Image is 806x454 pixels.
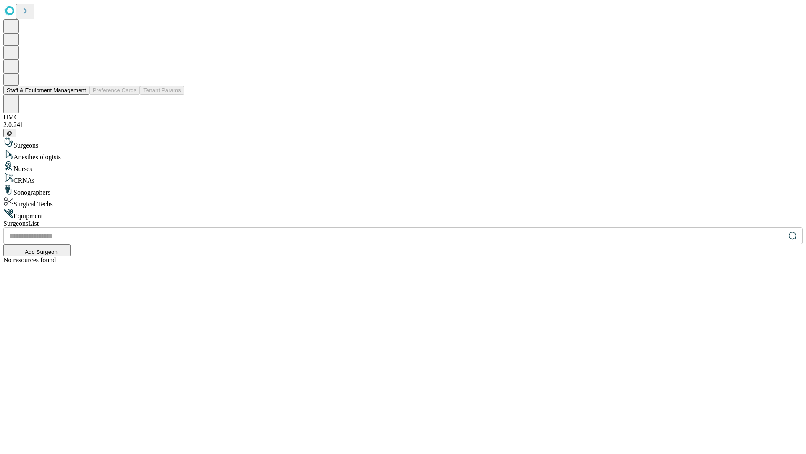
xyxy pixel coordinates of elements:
[3,113,803,121] div: HMC
[3,161,803,173] div: Nurses
[7,130,13,136] span: @
[3,256,803,264] div: No resources found
[3,173,803,185] div: CRNAs
[3,208,803,220] div: Equipment
[3,220,803,227] div: Surgeons List
[3,137,803,149] div: Surgeons
[3,185,803,196] div: Sonographers
[3,149,803,161] div: Anesthesiologists
[25,249,58,255] span: Add Surgeon
[140,86,184,95] button: Tenant Params
[89,86,140,95] button: Preference Cards
[3,86,89,95] button: Staff & Equipment Management
[3,121,803,129] div: 2.0.241
[3,129,16,137] button: @
[3,196,803,208] div: Surgical Techs
[3,244,71,256] button: Add Surgeon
